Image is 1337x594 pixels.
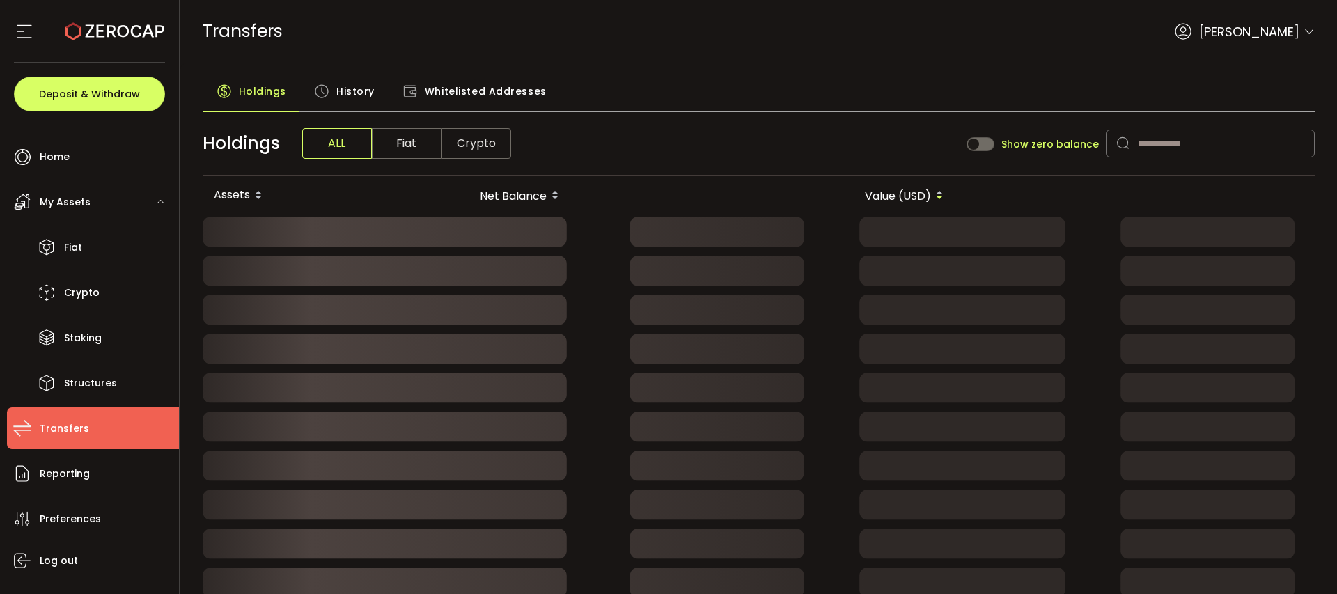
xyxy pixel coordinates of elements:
span: Holdings [239,77,286,105]
span: [PERSON_NAME] [1199,22,1299,41]
span: Reporting [40,464,90,484]
button: Deposit & Withdraw [14,77,165,111]
span: Transfers [203,19,283,43]
span: ALL [302,128,372,159]
span: History [336,77,375,105]
div: Net Balance [378,184,570,208]
span: Fiat [372,128,441,159]
span: My Assets [40,192,91,212]
span: Staking [64,328,102,348]
span: Crypto [441,128,511,159]
span: Structures [64,373,117,393]
span: Log out [40,551,78,571]
span: Transfers [40,419,89,439]
div: Assets [203,184,378,208]
span: Home [40,147,70,167]
span: Holdings [203,130,280,157]
span: Show zero balance [1001,139,1099,149]
span: Fiat [64,237,82,258]
span: Deposit & Withdraw [39,89,140,99]
span: Whitelisted Addresses [425,77,547,105]
span: Crypto [64,283,100,303]
div: Value (USD) [763,184,955,208]
span: Preferences [40,509,101,529]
